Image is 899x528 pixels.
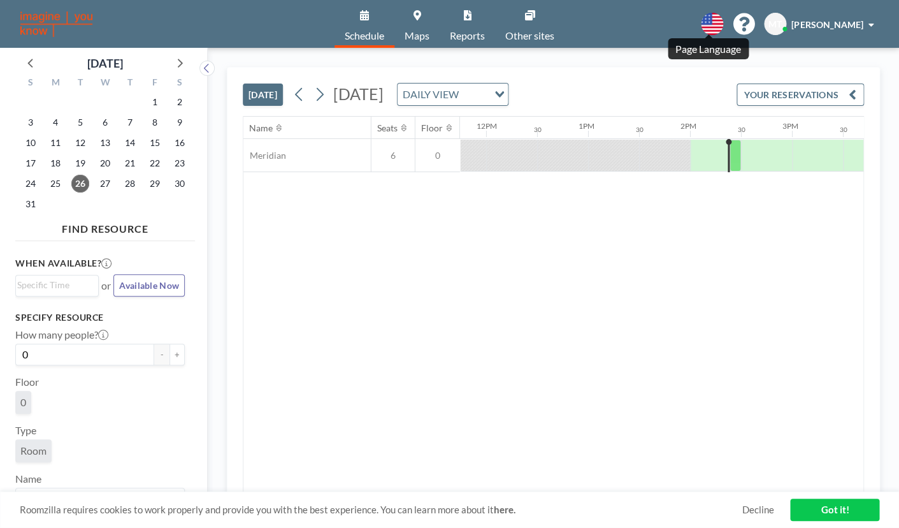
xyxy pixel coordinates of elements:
span: [DATE] [333,84,384,103]
div: 30 [840,126,847,134]
button: Available Now [113,274,185,297]
div: Name [250,122,273,134]
button: [DATE] [243,84,283,106]
img: organization-logo [20,11,92,37]
div: 30 [534,126,542,134]
span: Monday, August 11, 2025 [47,134,64,152]
div: 1PM [579,121,594,131]
span: Saturday, August 23, 2025 [171,154,189,172]
span: Monday, August 4, 2025 [47,114,64,131]
div: T [117,75,142,92]
span: Friday, August 22, 2025 [146,154,164,172]
span: Friday, August 8, 2025 [146,114,164,131]
span: Saturday, August 9, 2025 [171,114,189,131]
span: Monday, August 18, 2025 [47,154,64,172]
span: or [101,279,111,292]
span: Thursday, August 28, 2025 [121,175,139,193]
div: Page Language [675,43,741,55]
button: - [154,344,169,365]
span: Sunday, August 31, 2025 [22,195,40,213]
span: Sunday, August 3, 2025 [22,114,40,131]
span: Saturday, August 30, 2025 [171,175,189,193]
span: DAILY VIEW [400,86,461,103]
span: Saturday, August 2, 2025 [171,93,189,111]
div: 30 [636,126,644,134]
a: here. [494,504,515,515]
span: Schedule [345,31,384,41]
div: M [43,75,68,92]
span: Friday, August 15, 2025 [146,134,164,152]
h3: Specify resource [15,312,185,323]
span: Maps [405,31,429,41]
div: 30 [738,126,745,134]
span: Friday, August 29, 2025 [146,175,164,193]
span: Room [20,444,47,457]
span: Tuesday, August 5, 2025 [71,114,89,131]
a: Decline [742,504,774,516]
span: Wednesday, August 20, 2025 [96,154,114,172]
div: W [93,75,118,92]
div: Search for option [16,488,184,510]
label: Type [15,424,36,437]
span: Other sites [505,31,554,41]
span: 0 [20,396,26,409]
div: F [142,75,167,92]
div: [DATE] [87,54,123,72]
span: Sunday, August 24, 2025 [22,175,40,193]
span: Meridian [243,150,286,161]
div: T [68,75,93,92]
div: S [167,75,192,92]
span: MT [768,18,782,30]
button: YOUR RESERVATIONS [737,84,864,106]
span: Wednesday, August 6, 2025 [96,114,114,131]
div: Floor [422,122,443,134]
span: Wednesday, August 13, 2025 [96,134,114,152]
span: Available Now [119,280,179,291]
span: Tuesday, August 26, 2025 [71,175,89,193]
div: S [18,75,43,92]
h4: FIND RESOURCE [15,217,195,235]
span: Roomzilla requires cookies to work properly and provide you with the best experience. You can lea... [20,504,742,516]
label: Name [15,473,41,485]
label: How many people? [15,328,108,341]
input: Search for option [463,86,487,103]
span: Sunday, August 17, 2025 [22,154,40,172]
div: 2PM [680,121,696,131]
button: + [169,344,185,365]
label: Floor [15,376,39,388]
span: Thursday, August 14, 2025 [121,134,139,152]
span: Monday, August 25, 2025 [47,175,64,193]
span: Sunday, August 10, 2025 [22,134,40,152]
div: Search for option [398,84,508,105]
div: Search for option [16,275,98,295]
input: Search for option [17,278,91,292]
span: Reports [450,31,485,41]
div: 12PM [477,121,497,131]
a: Got it! [790,499,879,521]
span: Thursday, August 21, 2025 [121,154,139,172]
span: Tuesday, August 12, 2025 [71,134,89,152]
span: Friday, August 1, 2025 [146,93,164,111]
span: Saturday, August 16, 2025 [171,134,189,152]
span: [PERSON_NAME] [791,19,863,30]
span: Wednesday, August 27, 2025 [96,175,114,193]
input: Search for option [17,491,177,508]
div: 3PM [782,121,798,131]
span: 6 [371,150,415,161]
span: Thursday, August 7, 2025 [121,114,139,131]
span: Tuesday, August 19, 2025 [71,154,89,172]
span: 0 [415,150,460,161]
div: Seats [378,122,398,134]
